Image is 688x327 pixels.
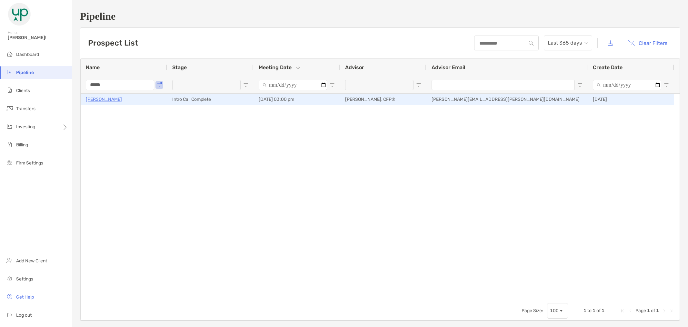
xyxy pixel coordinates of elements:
[16,106,35,111] span: Transfers
[6,122,14,130] img: investing icon
[6,50,14,58] img: dashboard icon
[345,64,364,70] span: Advisor
[6,104,14,112] img: transfers icon
[16,124,35,130] span: Investing
[157,82,162,88] button: Open Filter Menu
[86,64,100,70] span: Name
[669,308,674,313] div: Last Page
[416,82,421,88] button: Open Filter Menu
[628,308,633,313] div: Previous Page
[583,308,586,313] span: 1
[529,41,533,46] img: input icon
[88,38,138,47] h3: Prospect List
[254,94,340,105] div: [DATE] 03:00 pm
[80,10,680,22] h1: Pipeline
[8,3,31,26] img: Zoe Logo
[588,94,674,105] div: [DATE]
[16,88,30,93] span: Clients
[432,64,465,70] span: Advisor Email
[620,308,625,313] div: First Page
[6,159,14,166] img: firm-settings icon
[16,160,43,166] span: Firm Settings
[651,308,655,313] span: of
[647,308,650,313] span: 1
[259,64,292,70] span: Meeting Date
[6,141,14,148] img: billing icon
[587,308,592,313] span: to
[167,94,254,105] div: Intro Call Complete
[635,308,646,313] span: Page
[577,82,583,88] button: Open Filter Menu
[16,52,39,57] span: Dashboard
[86,80,154,90] input: Name Filter Input
[6,68,14,76] img: pipeline icon
[664,82,669,88] button: Open Filter Menu
[432,80,575,90] input: Advisor Email Filter Input
[623,36,672,50] button: Clear Filters
[547,303,568,319] div: Page Size
[172,64,187,70] span: Stage
[340,94,426,105] div: [PERSON_NAME], CFP®
[522,308,543,313] div: Page Size:
[16,312,32,318] span: Log out
[602,308,604,313] span: 1
[243,82,248,88] button: Open Filter Menu
[6,293,14,301] img: get-help icon
[550,308,559,313] div: 100
[16,294,34,300] span: Get Help
[16,258,47,264] span: Add New Client
[426,94,588,105] div: [PERSON_NAME][EMAIL_ADDRESS][PERSON_NAME][DOMAIN_NAME]
[6,86,14,94] img: clients icon
[259,80,327,90] input: Meeting Date Filter Input
[593,64,623,70] span: Create Date
[593,80,661,90] input: Create Date Filter Input
[16,276,33,282] span: Settings
[6,275,14,282] img: settings icon
[596,308,601,313] span: of
[593,308,595,313] span: 1
[656,308,659,313] span: 1
[662,308,667,313] div: Next Page
[330,82,335,88] button: Open Filter Menu
[86,95,122,103] a: [PERSON_NAME]
[16,70,34,75] span: Pipeline
[8,35,68,40] span: [PERSON_NAME]!
[6,257,14,264] img: add_new_client icon
[16,142,28,148] span: Billing
[6,311,14,319] img: logout icon
[548,36,588,50] span: Last 365 days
